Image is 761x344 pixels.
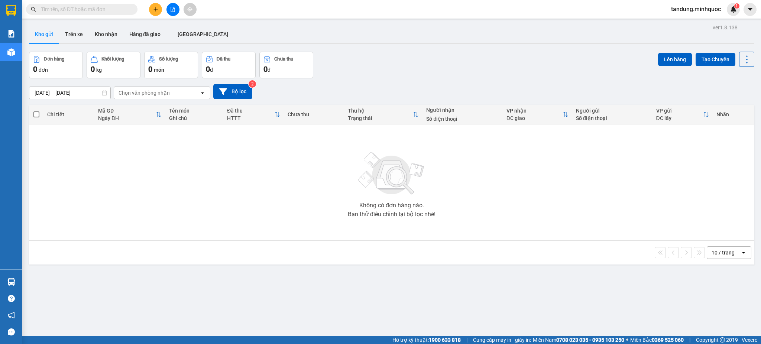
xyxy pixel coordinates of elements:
div: VP gửi [656,108,703,114]
button: Tạo Chuyến [696,53,735,66]
button: file-add [166,3,179,16]
span: | [689,336,690,344]
button: aim [184,3,197,16]
button: Trên xe [59,25,89,43]
div: Chi tiết [47,111,91,117]
span: 0 [263,65,268,74]
span: plus [153,7,158,12]
span: đ [210,67,213,73]
button: Số lượng0món [144,52,198,78]
input: Tìm tên, số ĐT hoặc mã đơn [41,5,129,13]
div: ver 1.8.138 [713,23,738,32]
div: Trạng thái [348,115,413,121]
span: Hỗ trợ kỹ thuật: [392,336,461,344]
button: Kho gửi [29,25,59,43]
div: VP nhận [506,108,563,114]
button: Hàng đã giao [123,25,166,43]
span: Cung cấp máy in - giấy in: [473,336,531,344]
span: ⚪️ [626,338,628,341]
span: 1 [735,3,738,9]
svg: open [741,250,747,256]
button: Chưa thu0đ [259,52,313,78]
div: Số lượng [159,56,178,62]
button: Đơn hàng0đơn [29,52,83,78]
span: đ [268,67,271,73]
div: Nhãn [716,111,751,117]
span: caret-down [747,6,754,13]
span: [GEOGRAPHIC_DATA] [178,31,228,37]
sup: 1 [734,3,739,9]
img: logo-vxr [6,5,16,16]
img: solution-icon [7,30,15,38]
span: đơn [39,67,48,73]
th: Toggle SortBy [344,105,423,124]
div: Khối lượng [101,56,124,62]
span: 0 [91,65,95,74]
span: 0 [148,65,152,74]
div: Bạn thử điều chỉnh lại bộ lọc nhé! [348,211,435,217]
div: Người nhận [426,107,499,113]
div: Mã GD [98,108,156,114]
span: question-circle [8,295,15,302]
img: warehouse-icon [7,278,15,286]
span: message [8,328,15,335]
span: aim [187,7,192,12]
div: ĐC lấy [656,115,703,121]
sup: 2 [249,80,256,88]
img: icon-new-feature [730,6,737,13]
button: Đã thu0đ [202,52,256,78]
span: món [154,67,164,73]
img: warehouse-icon [7,48,15,56]
div: Đã thu [217,56,230,62]
div: HTTT [227,115,274,121]
div: Đơn hàng [44,56,64,62]
strong: 0708 023 035 - 0935 103 250 [556,337,624,343]
div: Đã thu [227,108,274,114]
th: Toggle SortBy [652,105,713,124]
span: Miền Nam [533,336,624,344]
div: Không có đơn hàng nào. [359,202,424,208]
img: svg+xml;base64,PHN2ZyBjbGFzcz0ibGlzdC1wbHVnX19zdmciIHhtbG5zPSJodHRwOi8vd3d3LnczLm9yZy8yMDAwL3N2Zy... [354,147,429,199]
button: caret-down [744,3,757,16]
button: Kho nhận [89,25,123,43]
div: Ngày ĐH [98,115,156,121]
div: Chọn văn phòng nhận [119,89,170,97]
div: ĐC giao [506,115,563,121]
div: 10 / trang [712,249,735,256]
span: tandung.minhquoc [665,4,727,14]
span: | [466,336,467,344]
th: Toggle SortBy [503,105,572,124]
span: kg [96,67,102,73]
div: Chưa thu [288,111,340,117]
span: Miền Bắc [630,336,684,344]
button: Khối lượng0kg [87,52,140,78]
div: Ghi chú [169,115,220,121]
svg: open [200,90,205,96]
div: Thu hộ [348,108,413,114]
th: Toggle SortBy [94,105,165,124]
span: 0 [33,65,37,74]
div: Tên món [169,108,220,114]
strong: 0369 525 060 [652,337,684,343]
span: search [31,7,36,12]
span: copyright [720,337,725,343]
strong: 1900 633 818 [429,337,461,343]
button: Bộ lọc [213,84,252,99]
button: plus [149,3,162,16]
th: Toggle SortBy [223,105,284,124]
div: Số điện thoại [426,116,499,122]
input: Select a date range. [29,87,110,99]
div: Chưa thu [274,56,293,62]
span: file-add [170,7,175,12]
span: notification [8,312,15,319]
button: Lên hàng [658,53,692,66]
div: Số điện thoại [576,115,649,121]
div: Người gửi [576,108,649,114]
span: 0 [206,65,210,74]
